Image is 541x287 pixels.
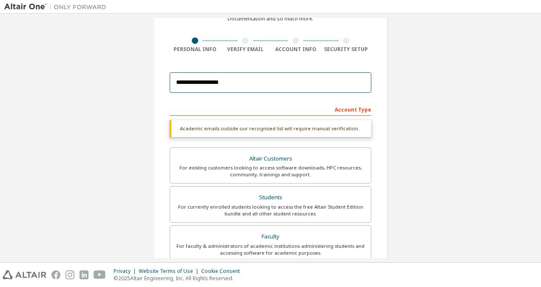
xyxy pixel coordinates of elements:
img: Altair One [4,3,111,11]
div: Website Terms of Use [139,268,201,275]
div: Personal Info [170,46,220,53]
p: © 2025 Altair Engineering, Inc. All Rights Reserved. [114,275,245,282]
div: Altair Customers [175,153,366,165]
img: instagram.svg [65,270,74,279]
div: Faculty [175,231,366,243]
div: Account Info [270,46,321,53]
div: Security Setup [321,46,372,53]
img: altair_logo.svg [3,270,46,279]
img: facebook.svg [51,270,60,279]
div: For faculty & administrators of academic institutions administering students and accessing softwa... [175,243,366,256]
div: Academic emails outside our recognised list will require manual verification. [170,120,371,137]
div: Cookie Consent [201,268,245,275]
img: linkedin.svg [80,270,88,279]
div: Students [175,192,366,204]
div: Privacy [114,268,139,275]
div: Verify Email [220,46,271,53]
div: For existing customers looking to access software downloads, HPC resources, community, trainings ... [175,164,366,178]
img: youtube.svg [94,270,106,279]
div: Account Type [170,102,371,116]
div: For currently enrolled students looking to access the free Altair Student Edition bundle and all ... [175,204,366,217]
